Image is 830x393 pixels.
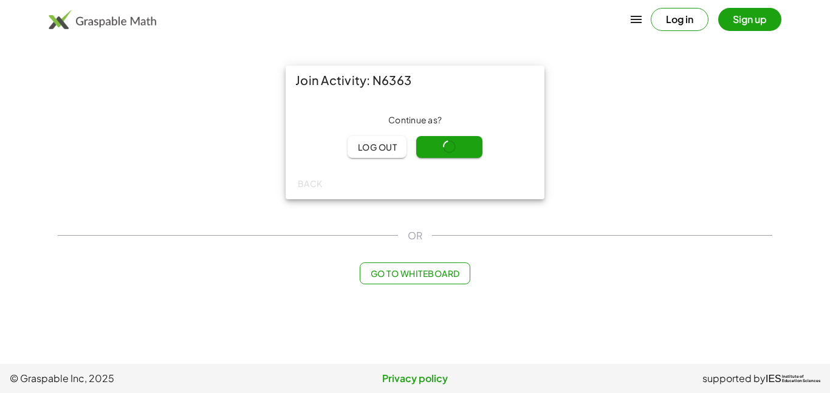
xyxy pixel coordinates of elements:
span: OR [408,228,422,243]
span: © Graspable Inc, 2025 [10,371,280,386]
a: IESInstitute ofEducation Sciences [766,371,820,386]
button: Go to Whiteboard [360,262,470,284]
div: Continue as ? [295,114,535,126]
span: Institute of Education Sciences [782,375,820,383]
span: IES [766,373,781,384]
div: Join Activity: N6363 [286,66,544,95]
button: Log in [651,8,708,31]
span: Log out [357,142,397,152]
button: Sign up [718,8,781,31]
span: Go to Whiteboard [370,268,459,279]
button: Log out [348,136,406,158]
a: Privacy policy [280,371,550,386]
span: supported by [702,371,766,386]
